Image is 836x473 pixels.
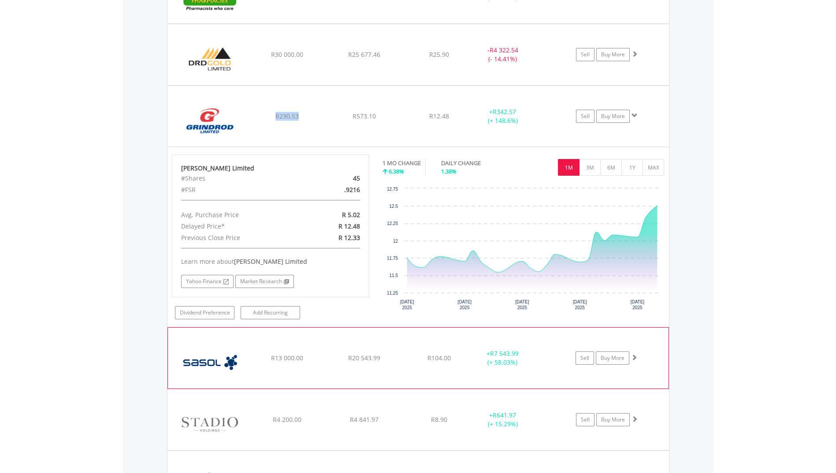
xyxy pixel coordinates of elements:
span: R104.00 [427,354,451,362]
button: 3M [579,159,601,176]
a: Market Research [235,275,294,288]
div: Previous Close Price [175,232,303,244]
span: R573.10 [353,112,376,120]
button: 6M [600,159,622,176]
span: R7 543.99 [490,349,519,358]
text: [DATE] 2025 [515,299,529,310]
text: 12.5 [389,204,398,209]
a: Buy More [596,48,630,61]
span: R25.90 [429,50,449,59]
text: 12.25 [387,221,398,226]
div: Learn more about [181,257,360,266]
button: 1Y [621,159,643,176]
text: 11.25 [387,291,398,296]
div: DAILY CHANGE [441,159,512,167]
span: 6.38% [389,167,404,175]
div: 45 [302,173,366,184]
text: [DATE] 2025 [400,299,414,310]
a: Add Recurring [241,306,300,319]
span: R342.57 [493,107,516,116]
svg: Interactive chart [383,184,664,316]
a: Yahoo Finance [181,275,234,288]
span: R25 677.46 [348,50,380,59]
div: #FSR [175,184,303,196]
div: [PERSON_NAME] Limited [181,164,360,173]
span: R20 543.99 [348,354,380,362]
text: [DATE] 2025 [457,299,472,310]
span: R 12.33 [338,233,360,242]
text: 11.5 [389,273,398,278]
text: 12 [393,239,398,244]
span: R4 200.00 [273,415,301,424]
div: + (+ 15.29%) [470,411,536,429]
span: R 12.48 [338,222,360,230]
a: Buy More [596,413,630,426]
span: R30 000.00 [271,50,303,59]
div: Chart. Highcharts interactive chart. [383,184,665,316]
button: 1M [558,159,580,176]
span: R230.53 [275,112,299,120]
span: R12.48 [429,112,449,120]
text: [DATE] 2025 [630,299,644,310]
div: Avg. Purchase Price [175,209,303,221]
div: Delayed Price* [175,221,303,232]
div: #Shares [175,173,303,184]
text: 12.75 [387,187,398,192]
div: - (- 14.41%) [470,46,536,63]
span: R641.97 [493,411,516,419]
a: Buy More [596,351,629,365]
span: R13 000.00 [271,354,303,362]
button: MAX [643,159,664,176]
div: .9216 [302,184,366,196]
img: EQU.ZA.SOL.png [172,339,248,386]
div: + (+ 148.6%) [470,107,536,125]
span: R8.90 [431,415,447,424]
a: Dividend Preference [175,306,234,319]
img: EQU.ZA.DRD.png [172,35,248,83]
img: EQU.ZA.SDO.png [172,400,248,448]
span: R4 322.54 [490,46,518,54]
div: 1 MO CHANGE [383,159,421,167]
a: Sell [576,413,594,426]
text: 11.75 [387,256,398,261]
span: R4 841.97 [350,415,379,424]
a: Buy More [596,110,630,123]
span: 1.38% [441,167,457,175]
span: R 5.02 [342,211,360,219]
a: Sell [576,351,594,365]
span: [PERSON_NAME] Limited [234,257,307,266]
img: EQU.ZA.GND.png [172,97,248,144]
text: [DATE] 2025 [573,299,587,310]
a: Sell [576,110,594,123]
a: Sell [576,48,594,61]
div: + (+ 58.03%) [469,349,535,367]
